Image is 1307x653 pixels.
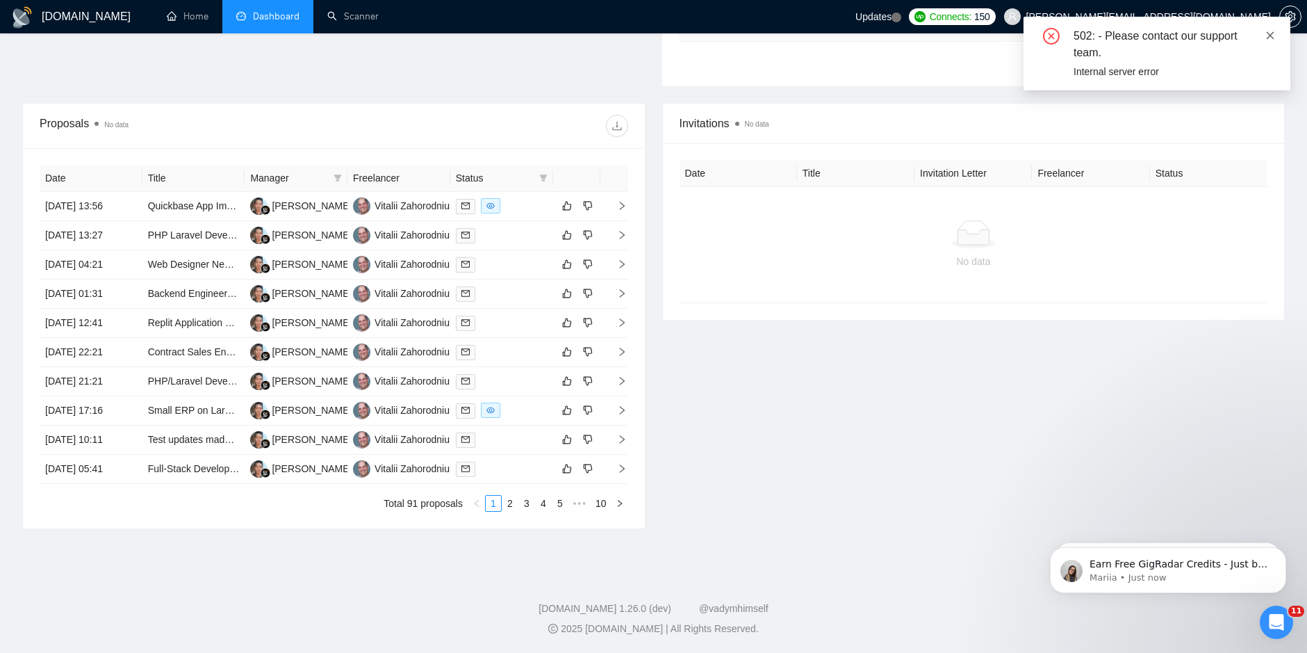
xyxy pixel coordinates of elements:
iframe: Intercom notifications message [1029,518,1307,615]
span: like [562,200,572,211]
span: mail [461,348,470,356]
td: [DATE] 22:21 [40,338,142,367]
div: [PERSON_NAME] [272,344,352,360]
span: like [562,288,572,299]
td: PHP Laravel Developer Needed for ERP SaaS Development [142,221,245,250]
span: filter [539,174,548,182]
button: download [606,115,628,137]
span: mail [461,406,470,414]
span: Status [456,170,534,186]
a: VZVitalii Zahorodniuk [353,229,454,240]
span: setting [1280,11,1301,22]
button: dislike [579,402,596,419]
li: Total 91 proposals [384,495,463,512]
span: right [606,230,627,240]
a: TH[PERSON_NAME] [250,346,352,357]
a: VZVitalii Zahorodniuk [353,200,454,211]
td: [DATE] 21:21 [40,367,142,396]
li: 2 [502,495,518,512]
span: dislike [583,317,593,328]
img: upwork-logo.png [914,11,926,22]
button: dislike [579,314,596,331]
button: dislike [579,285,596,302]
a: homeHome [167,10,208,22]
li: 3 [518,495,535,512]
span: Invitations [680,115,1268,132]
a: PHP/Laravel Developer for Scalable eCommerce Web App [148,376,402,387]
button: like [559,402,575,419]
img: TH [250,373,268,390]
button: like [559,227,575,243]
span: right [616,499,624,508]
li: 10 [591,495,611,512]
div: Vitalii Zahorodniuk [375,315,454,330]
div: No data [691,254,1257,269]
a: VZVitalii Zahorodniuk [353,346,454,357]
div: [PERSON_NAME] [272,432,352,447]
img: gigradar-bm.png [261,439,270,449]
td: [DATE] 13:56 [40,192,142,221]
a: TH[PERSON_NAME] [250,375,352,386]
div: 502: - Please contact our support team. [1074,28,1274,61]
a: Web Designer Needed to Refresh High-End Automotive Kit Car Website (Layout + Fonts Only) [148,259,554,270]
span: eye [486,202,495,210]
button: dislike [579,460,596,477]
th: Freelancer [1032,160,1149,187]
span: like [562,434,572,445]
img: VZ [353,431,370,449]
img: TH [250,227,268,244]
td: [DATE] 10:11 [40,426,142,455]
td: [DATE] 17:16 [40,396,142,426]
td: [DATE] 04:21 [40,250,142,280]
span: mail [461,377,470,385]
div: Vitalii Zahorodniuk [375,461,454,476]
a: VZVitalii Zahorodniuk [353,462,454,474]
div: [PERSON_NAME] [272,198,352,213]
img: VZ [353,256,370,273]
li: 1 [485,495,502,512]
span: right [606,376,627,386]
img: VZ [353,197,370,215]
div: Vitalii Zahorodniuk [375,198,454,213]
td: Contract Sales Engineer with Stripe, User Management, and Workflow Expertise for B2B SaaS [142,338,245,367]
div: [PERSON_NAME] [272,373,352,389]
span: copyright [548,624,558,634]
div: Vitalii Zahorodniuk [375,403,454,418]
a: VZVitalii Zahorodniuk [353,404,454,415]
a: PHP Laravel Developer Needed for ERP SaaS Development [148,229,409,241]
a: VZVitalii Zahorodniuk [353,287,454,298]
button: dislike [579,431,596,448]
button: left [468,495,485,512]
img: gigradar-bm.png [261,293,270,303]
th: Title [142,165,245,192]
a: TH[PERSON_NAME] [250,433,352,444]
a: TH[PERSON_NAME] [250,258,352,269]
a: Small ERP on Laravel [148,405,243,416]
td: Full-Stack Developer (Web or Mobile App) [142,455,245,484]
th: Date [40,165,142,192]
span: right [606,318,627,328]
button: dislike [579,197,596,214]
a: 10 [591,496,611,511]
div: 2025 [DOMAIN_NAME] | All Rights Reserved. [11,622,1296,636]
img: VZ [353,460,370,478]
span: eye [486,406,495,414]
span: mail [461,260,470,268]
td: PHP/Laravel Developer for Scalable eCommerce Web App [142,367,245,396]
th: Date [680,160,797,187]
img: gigradar-bm.png [261,205,270,215]
span: Manager [250,170,328,186]
a: Quickbase App Implementation & Setup [148,200,320,211]
span: like [562,346,572,357]
td: [DATE] 01:31 [40,280,142,309]
td: [DATE] 05:41 [40,455,142,484]
div: Vitalii Zahorodniuk [375,344,454,360]
a: 2 [502,496,518,511]
button: like [559,344,575,360]
span: like [562,376,572,387]
td: Web Designer Needed to Refresh High-End Automotive Kit Car Website (Layout + Fonts Only) [142,250,245,280]
button: like [559,431,575,448]
span: dislike [583,463,593,474]
span: Dashboard [253,10,299,22]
